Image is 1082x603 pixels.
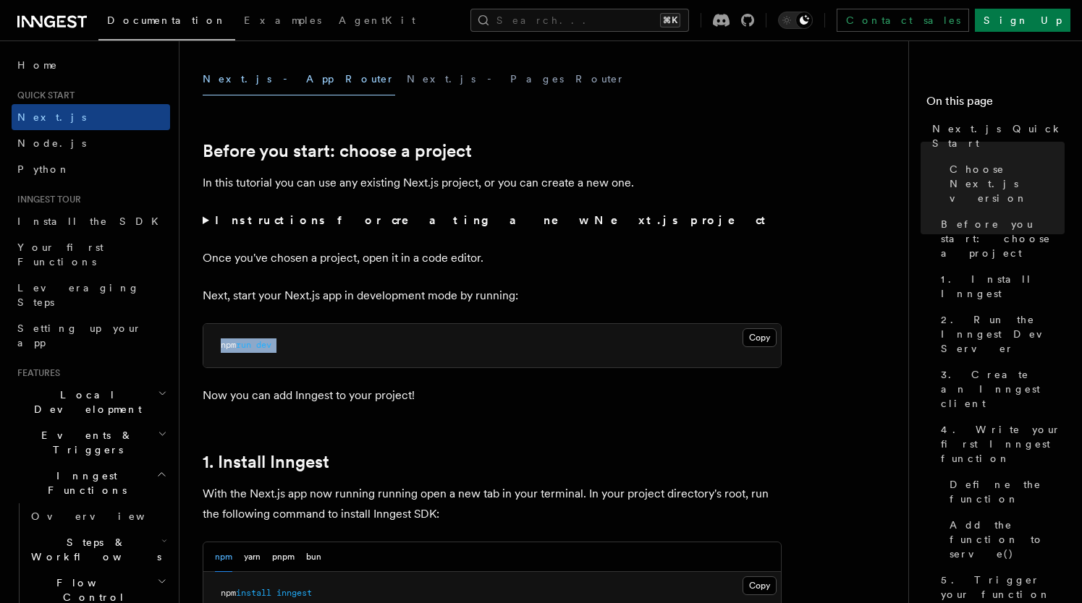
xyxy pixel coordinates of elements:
[221,588,236,598] span: npm
[950,477,1065,506] span: Define the function
[203,141,472,161] a: Before you start: choose a project
[12,90,75,101] span: Quick start
[12,428,158,457] span: Events & Triggers
[244,542,261,572] button: yarn
[17,137,86,149] span: Node.js
[107,14,227,26] span: Documentation
[944,471,1065,512] a: Define the function
[235,4,330,39] a: Examples
[12,367,60,379] span: Features
[203,286,782,306] p: Next, start your Next.js app in development mode by running:
[926,116,1065,156] a: Next.js Quick Start
[12,382,170,422] button: Local Development
[12,275,170,315] a: Leveraging Steps
[25,529,170,570] button: Steps & Workflows
[975,9,1070,32] a: Sign Up
[12,315,170,356] a: Setting up your app
[203,484,782,524] p: With the Next.js app now running running open a new tab in your terminal. In your project directo...
[203,173,782,193] p: In this tutorial you can use any existing Next.js project, or you can create a new one.
[17,282,140,308] span: Leveraging Steps
[339,14,415,26] span: AgentKit
[944,156,1065,211] a: Choose Next.js version
[272,542,295,572] button: pnpm
[221,340,236,350] span: npm
[244,14,321,26] span: Examples
[743,328,777,347] button: Copy
[778,12,813,29] button: Toggle dark mode
[12,234,170,275] a: Your first Functions
[12,388,158,416] span: Local Development
[203,385,782,406] p: Now you can add Inngest to your project!
[25,503,170,529] a: Overview
[17,58,58,72] span: Home
[941,367,1065,411] span: 3. Create an Inngest client
[12,52,170,78] a: Home
[17,111,86,123] span: Next.js
[926,93,1065,116] h4: On this page
[660,13,680,27] kbd: ⌘K
[12,156,170,182] a: Python
[935,307,1065,362] a: 2. Run the Inngest Dev Server
[98,4,235,40] a: Documentation
[950,162,1065,205] span: Choose Next.js version
[17,241,103,268] span: Your first Functions
[941,312,1065,356] span: 2. Run the Inngest Dev Server
[12,208,170,234] a: Install the SDK
[935,211,1065,266] a: Before you start: choose a project
[941,217,1065,260] span: Before you start: choose a project
[12,104,170,130] a: Next.js
[470,9,689,32] button: Search...⌘K
[944,512,1065,567] a: Add the function to serve()
[837,9,969,32] a: Contact sales
[25,535,161,564] span: Steps & Workflows
[203,210,782,231] summary: Instructions for creating a new Next.js project
[215,213,772,227] strong: Instructions for creating a new Next.js project
[12,194,81,205] span: Inngest tour
[203,248,782,268] p: Once you've chosen a project, open it in a code editor.
[17,163,70,175] span: Python
[31,510,180,522] span: Overview
[236,340,251,350] span: run
[17,215,167,227] span: Install the SDK
[407,63,625,95] button: Next.js - Pages Router
[935,416,1065,471] a: 4. Write your first Inngest function
[12,463,170,503] button: Inngest Functions
[17,322,142,348] span: Setting up your app
[935,266,1065,307] a: 1. Install Inngest
[306,542,321,572] button: bun
[12,422,170,463] button: Events & Triggers
[203,63,395,95] button: Next.js - App Router
[12,469,156,497] span: Inngest Functions
[256,340,271,350] span: dev
[330,4,424,39] a: AgentKit
[276,588,312,598] span: inngest
[12,130,170,156] a: Node.js
[950,518,1065,561] span: Add the function to serve()
[941,422,1065,466] span: 4. Write your first Inngest function
[932,121,1065,150] span: Next.js Quick Start
[941,272,1065,301] span: 1. Install Inngest
[215,542,232,572] button: npm
[935,362,1065,416] a: 3. Create an Inngest client
[743,576,777,595] button: Copy
[203,452,329,472] a: 1. Install Inngest
[236,588,271,598] span: install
